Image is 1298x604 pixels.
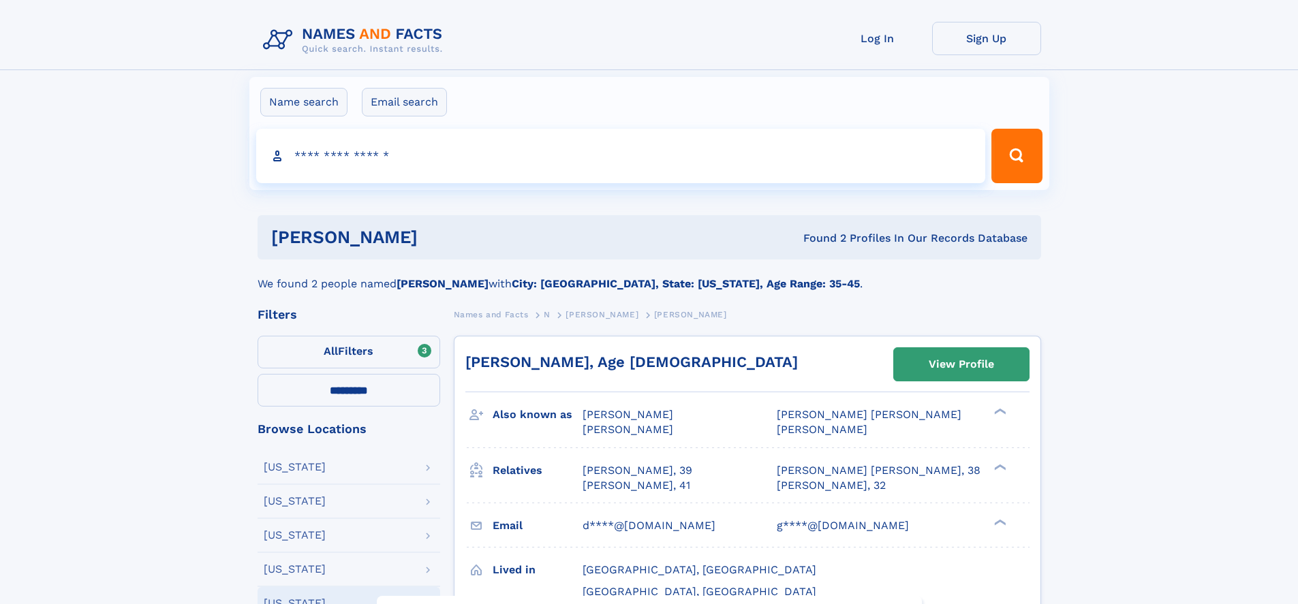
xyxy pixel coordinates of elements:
[258,336,440,368] label: Filters
[991,462,1007,471] div: ❯
[777,423,867,436] span: [PERSON_NAME]
[654,310,727,319] span: [PERSON_NAME]
[583,463,692,478] a: [PERSON_NAME], 39
[544,310,551,319] span: N
[493,558,583,582] h3: Lived in
[583,563,816,576] span: [GEOGRAPHIC_DATA], [GEOGRAPHIC_DATA]
[583,585,816,598] span: [GEOGRAPHIC_DATA], [GEOGRAPHIC_DATA]
[258,308,440,321] div: Filters
[991,407,1007,416] div: ❯
[454,306,529,323] a: Names and Facts
[260,88,347,116] label: Name search
[583,478,690,493] a: [PERSON_NAME], 41
[512,277,860,290] b: City: [GEOGRAPHIC_DATA], State: [US_STATE], Age Range: 35-45
[611,231,1027,246] div: Found 2 Profiles In Our Records Database
[493,403,583,426] h3: Also known as
[544,306,551,323] a: N
[258,423,440,435] div: Browse Locations
[823,22,932,55] a: Log In
[991,129,1042,183] button: Search Button
[777,408,961,421] span: [PERSON_NAME] [PERSON_NAME]
[894,348,1029,381] a: View Profile
[493,514,583,537] h3: Email
[991,518,1007,526] div: ❯
[583,408,673,421] span: [PERSON_NAME]
[324,345,338,357] span: All
[493,459,583,482] h3: Relatives
[362,88,447,116] label: Email search
[583,423,673,436] span: [PERSON_NAME]
[264,462,326,473] div: [US_STATE]
[258,259,1041,292] div: We found 2 people named with .
[264,496,326,507] div: [US_STATE]
[777,478,886,493] a: [PERSON_NAME], 32
[465,353,798,370] a: [PERSON_NAME], Age [DEMOGRAPHIC_DATA]
[397,277,489,290] b: [PERSON_NAME]
[271,229,611,246] h1: [PERSON_NAME]
[929,349,994,380] div: View Profile
[258,22,454,59] img: Logo Names and Facts
[932,22,1041,55] a: Sign Up
[264,564,326,575] div: [US_STATE]
[566,306,638,323] a: [PERSON_NAME]
[256,129,986,183] input: search input
[264,530,326,541] div: [US_STATE]
[566,310,638,319] span: [PERSON_NAME]
[777,463,980,478] a: [PERSON_NAME] [PERSON_NAME], 38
